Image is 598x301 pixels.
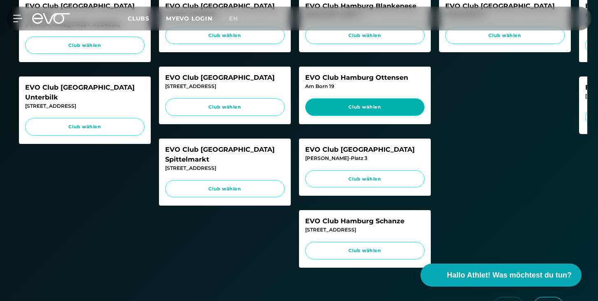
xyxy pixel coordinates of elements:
[33,42,137,49] span: Club wählen
[305,73,425,83] div: EVO Club Hamburg Ottensen
[25,102,145,110] div: [STREET_ADDRESS]
[305,155,425,162] div: [PERSON_NAME]-Platz 3
[128,14,166,22] a: Clubs
[173,185,277,192] span: Club wählen
[305,226,425,234] div: [STREET_ADDRESS]
[128,15,149,22] span: Clubs
[165,145,285,164] div: EVO Club [GEOGRAPHIC_DATA] Spittelmarkt
[166,15,213,22] a: MYEVO LOGIN
[229,15,238,22] span: en
[25,118,145,136] a: Club wählen
[305,216,425,226] div: EVO Club Hamburg Schanze
[313,104,417,111] span: Club wählen
[165,83,285,90] div: [STREET_ADDRESS]
[305,170,425,188] a: Club wählen
[305,83,425,90] div: Am Born 19
[173,104,277,111] span: Club wählen
[420,264,582,287] button: Hallo Athlet! Was möchtest du tun?
[305,145,425,155] div: EVO Club [GEOGRAPHIC_DATA]
[165,164,285,172] div: [STREET_ADDRESS]
[165,73,285,83] div: EVO Club [GEOGRAPHIC_DATA]
[313,247,417,254] span: Club wählen
[25,83,145,102] div: EVO Club [GEOGRAPHIC_DATA] Unterbilk
[165,98,285,116] a: Club wählen
[447,270,572,281] span: Hallo Athlet! Was möchtest du tun?
[305,242,425,259] a: Club wählen
[33,123,137,130] span: Club wählen
[165,180,285,198] a: Club wählen
[305,98,425,116] a: Club wählen
[229,14,248,23] a: en
[25,37,145,54] a: Club wählen
[313,176,417,183] span: Club wählen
